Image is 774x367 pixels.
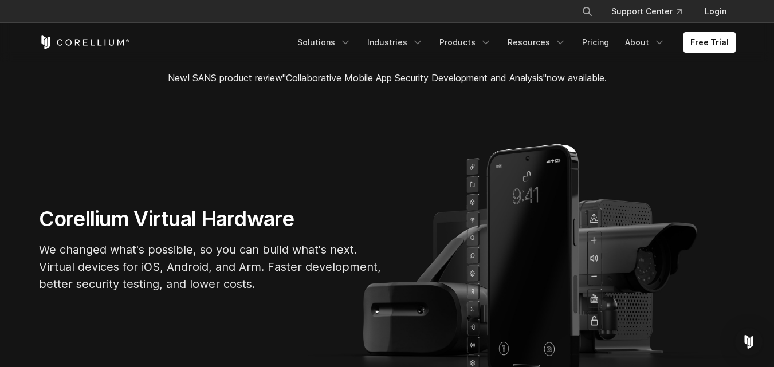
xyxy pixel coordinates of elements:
[290,32,358,53] a: Solutions
[696,1,736,22] a: Login
[577,1,598,22] button: Search
[39,35,130,49] a: Corellium Home
[360,32,430,53] a: Industries
[618,32,672,53] a: About
[683,32,736,53] a: Free Trial
[735,328,763,356] div: Open Intercom Messenger
[168,72,607,84] span: New! SANS product review now available.
[290,32,736,53] div: Navigation Menu
[568,1,736,22] div: Navigation Menu
[39,241,383,293] p: We changed what's possible, so you can build what's next. Virtual devices for iOS, Android, and A...
[575,32,616,53] a: Pricing
[433,32,498,53] a: Products
[282,72,547,84] a: "Collaborative Mobile App Security Development and Analysis"
[602,1,691,22] a: Support Center
[39,206,383,232] h1: Corellium Virtual Hardware
[501,32,573,53] a: Resources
